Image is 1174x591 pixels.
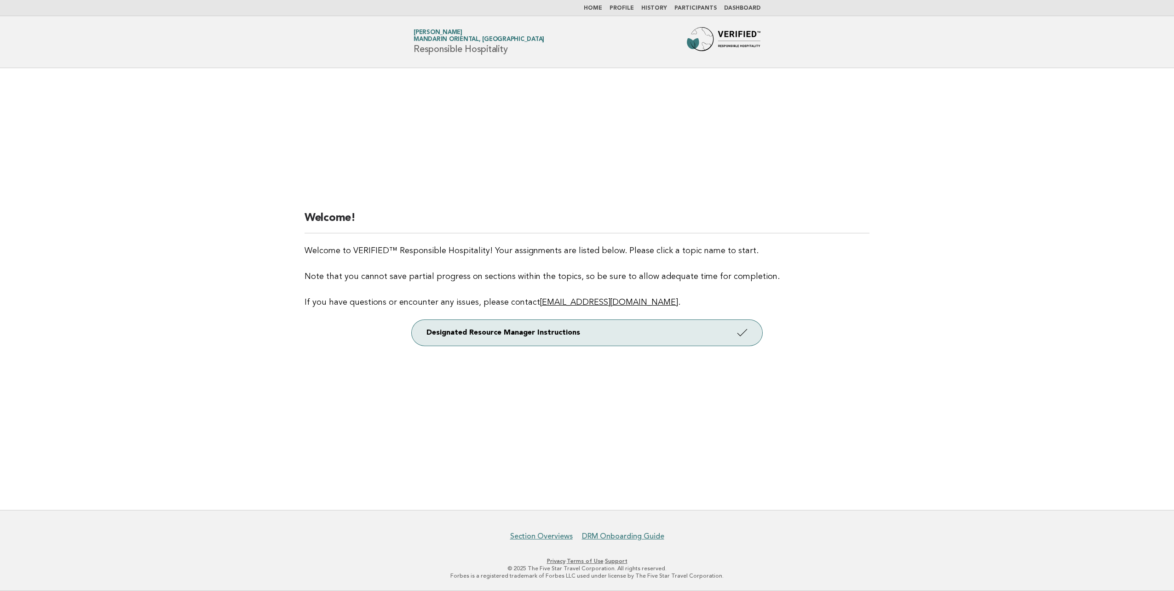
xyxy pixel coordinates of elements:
p: Forbes is a registered trademark of Forbes LLC used under license by The Five Star Travel Corpora... [305,572,869,579]
a: DRM Onboarding Guide [582,532,664,541]
img: Forbes Travel Guide [687,27,760,57]
a: [PERSON_NAME]Mandarin Oriental, [GEOGRAPHIC_DATA] [414,29,544,42]
a: Terms of Use [567,558,604,564]
a: Home [584,6,602,11]
h1: Responsible Hospitality [414,30,544,54]
p: Welcome to VERIFIED™ Responsible Hospitality! Your assignments are listed below. Please click a t... [305,244,869,309]
a: [EMAIL_ADDRESS][DOMAIN_NAME] [540,298,678,307]
p: · · [305,557,869,565]
a: Designated Resource Manager Instructions [412,320,762,346]
span: Mandarin Oriental, [GEOGRAPHIC_DATA] [414,37,544,43]
a: Profile [610,6,634,11]
a: Privacy [547,558,565,564]
a: Support [605,558,627,564]
h2: Welcome! [305,211,869,233]
a: History [641,6,667,11]
p: © 2025 The Five Star Travel Corporation. All rights reserved. [305,565,869,572]
a: Participants [674,6,717,11]
a: Dashboard [724,6,760,11]
a: Section Overviews [510,532,573,541]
